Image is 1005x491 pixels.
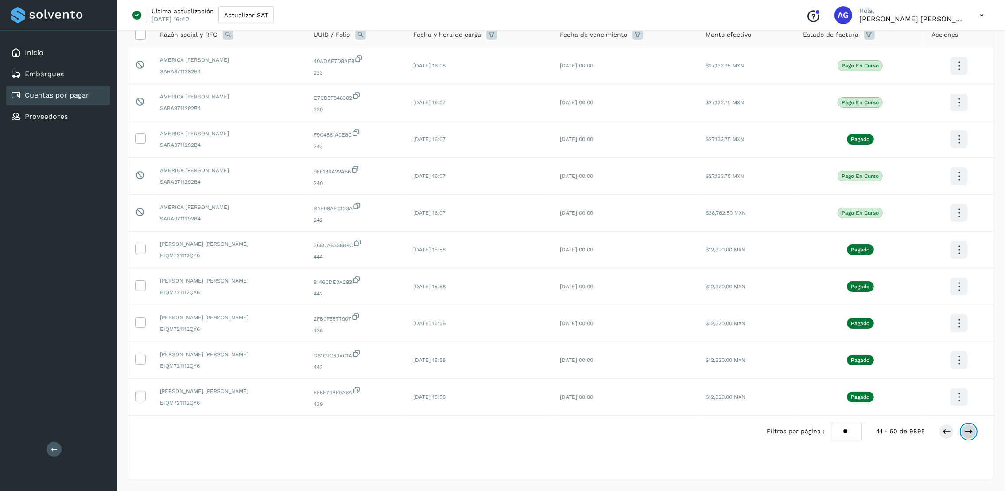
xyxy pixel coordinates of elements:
[706,320,746,326] span: $12,320.00 MXN
[413,63,446,69] span: [DATE] 16:08
[314,30,350,39] span: UUID / Folio
[160,240,299,248] span: [PERSON_NAME] [PERSON_NAME]
[413,136,446,142] span: [DATE] 16:07
[218,6,274,24] button: Actualizar SAT
[876,427,925,436] span: 41 - 50 de 9895
[706,210,746,216] span: $38,762.50 MXN
[560,173,593,179] span: [DATE] 00:00
[160,67,299,75] span: SARA9711292B4
[314,216,399,224] span: 242
[314,239,399,249] span: 368DA8338B8C
[314,179,399,187] span: 240
[314,363,399,371] span: 443
[560,30,627,39] span: Fecha de vencimiento
[706,283,746,290] span: $12,320.00 MXN
[25,48,43,57] a: Inicio
[160,399,299,407] span: EIQM721112QY6
[160,325,299,333] span: EIQM721112QY6
[560,136,593,142] span: [DATE] 00:00
[560,247,593,253] span: [DATE] 00:00
[706,357,746,363] span: $12,320.00 MXN
[314,55,399,65] span: 40ADAF7D8AE8
[160,215,299,223] span: SARA9711292B4
[160,350,299,358] span: [PERSON_NAME] [PERSON_NAME]
[160,178,299,186] span: SARA9711292B4
[160,203,299,211] span: AMERICA [PERSON_NAME]
[767,427,825,436] span: Filtros por página :
[931,30,958,39] span: Acciones
[314,290,399,298] span: 442
[706,173,745,179] span: $27,133.75 MXN
[160,387,299,395] span: [PERSON_NAME] [PERSON_NAME]
[560,63,593,69] span: [DATE] 00:00
[842,99,879,106] p: Pago en curso
[314,202,399,212] span: B4E09AEC123A
[151,7,214,15] p: Última actualización
[160,288,299,296] span: EIQM721112QY6
[314,165,399,176] span: 9FF186A22A66
[160,30,217,39] span: Razón social y RFC
[160,104,299,112] span: SARA9711292B4
[560,99,593,106] span: [DATE] 00:00
[160,277,299,285] span: [PERSON_NAME] [PERSON_NAME]
[842,210,879,216] p: Pago en curso
[160,251,299,259] span: EIQM721112QY6
[859,7,966,15] p: Hola,
[851,247,870,253] p: Pagado
[314,312,399,323] span: 2FB0F5577907
[851,283,870,290] p: Pagado
[314,69,399,77] span: 233
[25,112,68,121] a: Proveedores
[314,106,399,114] span: 239
[314,275,399,286] span: 8146CDE3A293
[413,173,446,179] span: [DATE] 16:07
[413,357,446,363] span: [DATE] 15:58
[859,15,966,23] p: Abigail Gonzalez Leon
[160,56,299,64] span: AMERICA [PERSON_NAME]
[6,107,110,126] div: Proveedores
[160,130,299,137] span: AMERICA [PERSON_NAME]
[25,70,64,78] a: Embarques
[413,210,446,216] span: [DATE] 16:07
[560,283,593,290] span: [DATE] 00:00
[314,91,399,102] span: E7CB5F848302
[413,283,446,290] span: [DATE] 15:58
[851,357,870,363] p: Pagado
[151,15,189,23] p: [DATE] 16:42
[413,247,446,253] span: [DATE] 15:58
[6,64,110,84] div: Embarques
[314,349,399,360] span: D61C2C63AC1A
[6,86,110,105] div: Cuentas por pagar
[706,394,746,400] span: $12,320.00 MXN
[706,63,745,69] span: $27,133.75 MXN
[706,247,746,253] span: $12,320.00 MXN
[842,173,879,179] p: Pago en curso
[314,128,399,139] span: F9C4861A0E8C
[413,99,446,106] span: [DATE] 16:07
[314,253,399,261] span: 444
[851,136,870,142] p: Pagado
[314,142,399,150] span: 243
[6,43,110,63] div: Inicio
[851,320,870,326] p: Pagado
[160,93,299,101] span: AMERICA [PERSON_NAME]
[160,314,299,322] span: [PERSON_NAME] [PERSON_NAME]
[706,30,752,39] span: Monto efectivo
[224,12,268,18] span: Actualizar SAT
[706,136,745,142] span: $27,133.75 MXN
[160,362,299,370] span: EIQM721112QY6
[842,63,879,69] p: Pago en curso
[160,141,299,149] span: SARA9711292B4
[413,320,446,326] span: [DATE] 15:58
[851,394,870,400] p: Pagado
[314,386,399,397] span: FF6F70BF0A6A
[314,326,399,334] span: 438
[560,320,593,326] span: [DATE] 00:00
[560,210,593,216] span: [DATE] 00:00
[413,30,481,39] span: Fecha y hora de carga
[706,99,745,106] span: $27,133.75 MXN
[560,394,593,400] span: [DATE] 00:00
[413,394,446,400] span: [DATE] 15:58
[25,91,89,99] a: Cuentas por pagar
[560,357,593,363] span: [DATE] 00:00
